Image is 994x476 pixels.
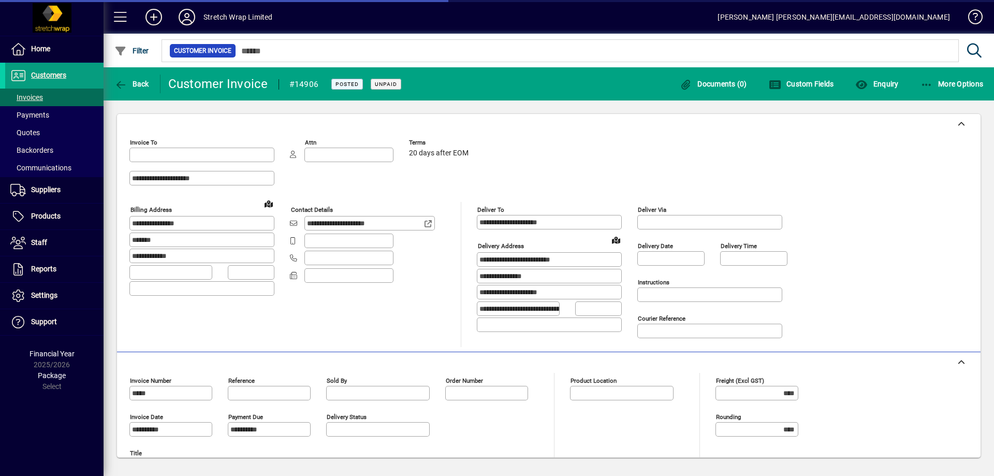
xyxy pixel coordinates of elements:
[5,204,104,229] a: Products
[5,106,104,124] a: Payments
[680,80,747,88] span: Documents (0)
[769,80,834,88] span: Custom Fields
[10,146,53,154] span: Backorders
[409,139,471,146] span: Terms
[718,9,950,25] div: [PERSON_NAME] [PERSON_NAME][EMAIL_ADDRESS][DOMAIN_NAME]
[203,9,273,25] div: Stretch Wrap Limited
[638,279,669,286] mat-label: Instructions
[766,75,837,93] button: Custom Fields
[10,111,49,119] span: Payments
[31,238,47,247] span: Staff
[5,141,104,159] a: Backorders
[10,164,71,172] span: Communications
[38,371,66,380] span: Package
[677,75,750,93] button: Documents (0)
[375,81,397,88] span: Unpaid
[327,377,347,384] mat-label: Sold by
[137,8,170,26] button: Add
[31,212,61,220] span: Products
[409,149,469,157] span: 20 days after EOM
[5,256,104,282] a: Reports
[130,450,142,457] mat-label: Title
[5,283,104,309] a: Settings
[716,377,764,384] mat-label: Freight (excl GST)
[104,75,160,93] app-page-header-button: Back
[30,350,75,358] span: Financial Year
[5,230,104,256] a: Staff
[114,47,149,55] span: Filter
[335,81,359,88] span: Posted
[112,75,152,93] button: Back
[114,80,149,88] span: Back
[5,177,104,203] a: Suppliers
[721,242,757,250] mat-label: Delivery time
[638,206,666,213] mat-label: Deliver via
[130,377,171,384] mat-label: Invoice number
[228,377,255,384] mat-label: Reference
[960,2,981,36] a: Knowledge Base
[477,206,504,213] mat-label: Deliver To
[228,413,263,421] mat-label: Payment due
[168,76,268,92] div: Customer Invoice
[446,377,483,384] mat-label: Order number
[260,195,277,212] a: View on map
[31,318,57,326] span: Support
[31,185,61,194] span: Suppliers
[638,242,673,250] mat-label: Delivery date
[130,139,157,146] mat-label: Invoice To
[10,128,40,137] span: Quotes
[855,80,898,88] span: Enquiry
[305,139,316,146] mat-label: Attn
[5,36,104,62] a: Home
[130,413,163,421] mat-label: Invoice date
[327,413,367,421] mat-label: Delivery status
[920,80,984,88] span: More Options
[571,377,617,384] mat-label: Product location
[170,8,203,26] button: Profile
[608,232,624,248] a: View on map
[5,159,104,177] a: Communications
[174,46,231,56] span: Customer Invoice
[716,413,741,421] mat-label: Rounding
[31,45,50,53] span: Home
[31,265,56,273] span: Reports
[853,75,901,93] button: Enquiry
[289,76,319,93] div: #14906
[31,291,57,299] span: Settings
[5,309,104,335] a: Support
[112,41,152,60] button: Filter
[5,124,104,141] a: Quotes
[918,75,986,93] button: More Options
[638,315,685,322] mat-label: Courier Reference
[10,93,43,102] span: Invoices
[5,89,104,106] a: Invoices
[31,71,66,79] span: Customers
